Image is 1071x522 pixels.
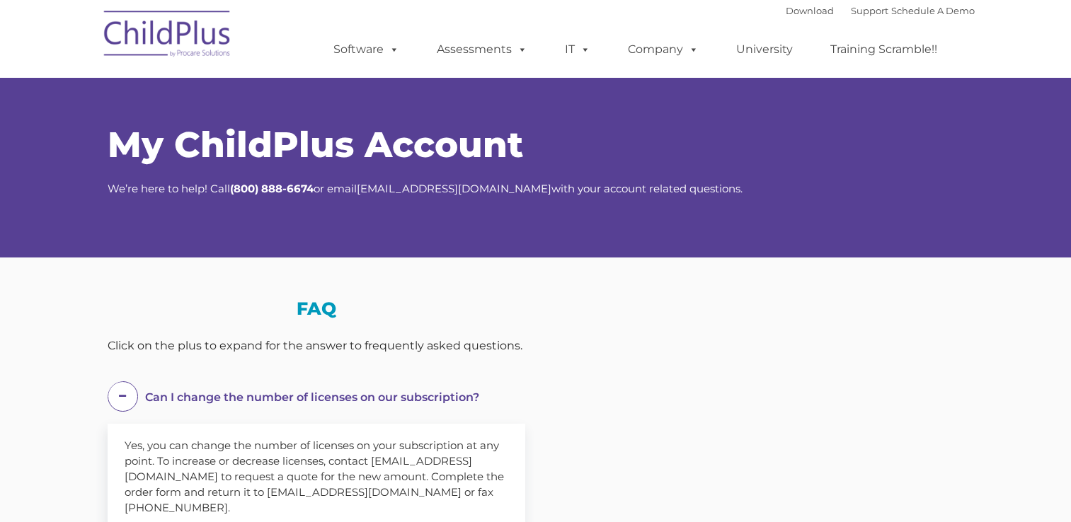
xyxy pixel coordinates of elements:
h3: FAQ [108,300,525,318]
strong: ( [230,182,234,195]
strong: 800) 888-6674 [234,182,314,195]
a: Download [786,5,834,16]
a: Software [319,35,413,64]
font: | [786,5,975,16]
span: We’re here to help! Call or email with your account related questions. [108,182,743,195]
a: Company [614,35,713,64]
a: IT [551,35,605,64]
span: Can I change the number of licenses on our subscription? [145,390,479,404]
div: Click on the plus to expand for the answer to frequently asked questions. [108,335,525,356]
a: Assessments [423,35,542,64]
a: University [722,35,807,64]
a: Schedule A Demo [891,5,975,16]
img: ChildPlus by Procare Solutions [97,1,239,71]
span: My ChildPlus Account [108,123,523,166]
a: [EMAIL_ADDRESS][DOMAIN_NAME] [357,182,551,195]
a: Training Scramble!! [816,35,951,64]
a: Support [851,5,888,16]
